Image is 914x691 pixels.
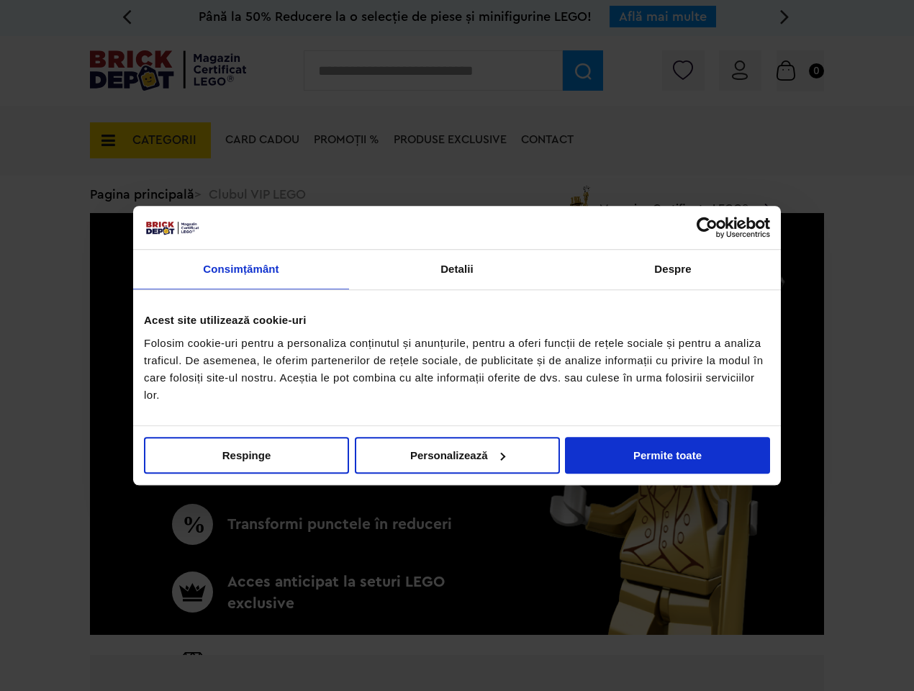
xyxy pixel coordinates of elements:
div: Acest site utilizează cookie-uri [144,312,770,329]
a: Consimțământ [133,250,349,289]
button: Respinge [144,437,349,474]
a: Detalii [349,250,565,289]
button: Personalizează [355,437,560,474]
a: Usercentrics Cookiebot - opens in a new window [644,217,770,238]
div: Folosim cookie-uri pentru a personaliza conținutul și anunțurile, pentru a oferi funcții de rețel... [144,335,770,404]
img: siglă [144,220,200,235]
a: Despre [565,250,781,289]
button: Permite toate [565,437,770,474]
